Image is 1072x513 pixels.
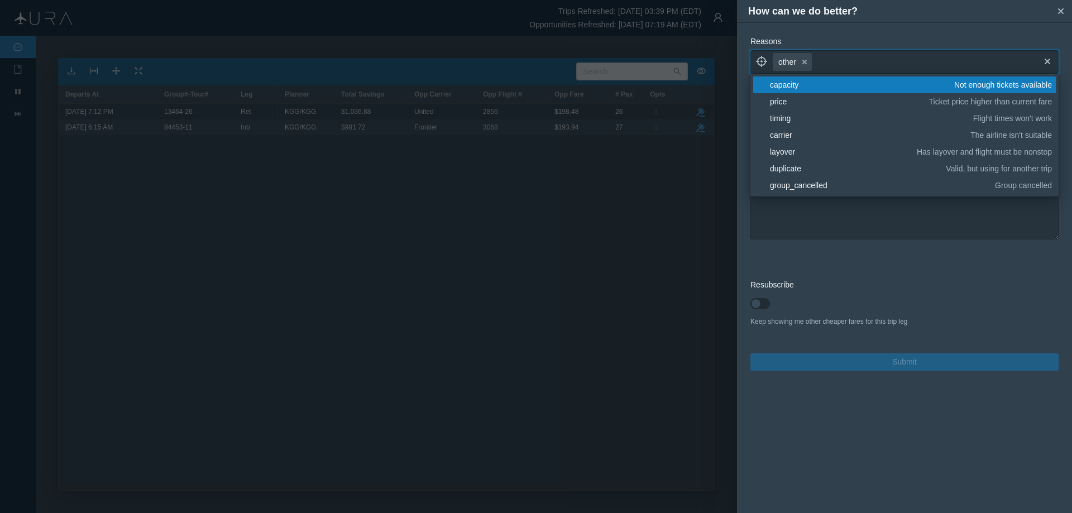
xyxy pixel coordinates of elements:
h4: How can we do better? [748,4,1052,19]
button: Close [1052,3,1069,20]
span: other [778,56,796,68]
div: group_cancelled [770,180,991,191]
span: Resubscribe [750,280,794,289]
span: The airline isn't suitable [970,130,1052,141]
div: duplicate [770,163,942,174]
div: layover [770,146,913,157]
div: capacity [770,79,950,90]
span: Has layover and flight must be nonstop [917,146,1052,157]
span: Ticket price higher than current fare [929,96,1052,107]
div: Keep showing me other cheaper fares for this trip leg [750,317,1059,327]
div: timing [770,113,969,124]
span: Not enough tickets available [954,79,1052,90]
span: Valid, but using for another trip [946,163,1052,174]
span: Group cancelled [995,180,1052,191]
span: Reasons [750,37,781,46]
span: Flight times won't work [973,113,1052,124]
button: Submit [750,353,1059,371]
span: Submit [892,356,917,368]
div: price [770,96,925,107]
div: carrier [770,130,966,141]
